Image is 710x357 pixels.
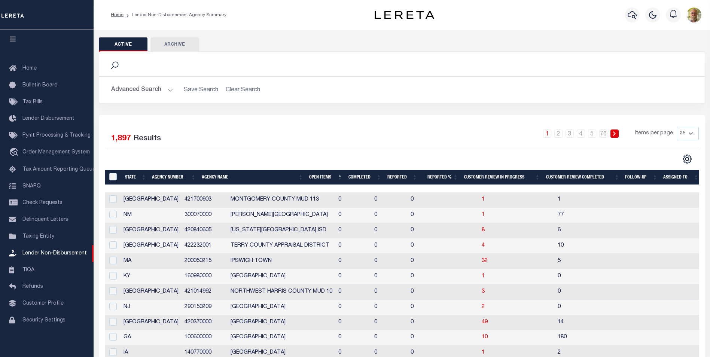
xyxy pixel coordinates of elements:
td: 0 [335,315,372,330]
td: 0 [371,300,407,315]
th: Open Items: activate to sort column descending [306,170,345,185]
td: GA [121,330,182,345]
td: 0 [555,269,628,284]
td: [PERSON_NAME][GEOGRAPHIC_DATA] [228,208,335,223]
td: 0 [335,330,372,345]
td: [US_STATE][GEOGRAPHIC_DATA] ISD [228,223,335,238]
td: NM [121,208,182,223]
td: [GEOGRAPHIC_DATA] [228,315,335,330]
a: 4 [482,243,485,248]
a: 1 [482,197,485,202]
span: Pymt Processing & Tracking [22,133,91,138]
td: 0 [408,192,441,208]
td: [GEOGRAPHIC_DATA] [121,238,182,254]
td: 422232001 [182,238,228,254]
td: [GEOGRAPHIC_DATA] [121,223,182,238]
a: 1 [482,274,485,279]
td: 0 [555,284,628,300]
span: Lender Non-Disbursement [22,251,87,256]
td: 160980000 [182,269,228,284]
td: TERRY COUNTY APPRAISAL DISTRICT [228,238,335,254]
td: 0 [408,300,441,315]
a: 1 [543,129,551,138]
td: [GEOGRAPHIC_DATA] [228,330,335,345]
li: Lender Non-Disbursement Agency Summary [124,12,226,18]
td: 200050215 [182,254,228,269]
td: 0 [335,284,372,300]
td: 0 [371,223,407,238]
th: MBACode [105,170,122,185]
td: 420840605 [182,223,228,238]
a: 8 [482,228,485,233]
a: 5 [588,129,596,138]
th: Reported: activate to sort column ascending [384,170,420,185]
span: SNAPQ [22,183,41,189]
a: 4 [577,129,585,138]
span: 1,897 [111,135,131,143]
td: 0 [408,315,441,330]
td: 0 [335,192,372,208]
td: 5 [555,254,628,269]
td: [GEOGRAPHIC_DATA] [121,284,182,300]
a: 2 [554,129,563,138]
td: 0 [335,223,372,238]
td: 0 [335,208,372,223]
a: 10 [482,335,488,340]
td: 0 [371,192,407,208]
td: [GEOGRAPHIC_DATA] [228,269,335,284]
span: Tax Amount Reporting Queue [22,167,95,172]
td: 77 [555,208,628,223]
a: 1 [482,212,485,217]
a: 49 [482,320,488,325]
td: 290150209 [182,300,228,315]
td: 420370000 [182,315,228,330]
td: 0 [408,208,441,223]
th: Customer Review Completed: activate to sort column ascending [543,170,622,185]
span: Bulletin Board [22,83,58,88]
th: Reported %: activate to sort column ascending [420,170,461,185]
td: 0 [371,208,407,223]
td: 0 [371,315,407,330]
a: Home [111,13,124,17]
td: 421014992 [182,284,228,300]
span: Delinquent Letters [22,217,68,222]
td: 100600000 [182,330,228,345]
td: NJ [121,300,182,315]
span: Tax Bills [22,100,43,105]
button: Advanced Search [111,83,173,97]
td: 1 [555,192,628,208]
td: 0 [408,330,441,345]
span: 3 [482,289,485,294]
td: 0 [335,254,372,269]
td: 0 [335,238,372,254]
td: [GEOGRAPHIC_DATA] [228,300,335,315]
td: MONTGOMERY COUNTY MUD 113 [228,192,335,208]
td: 6 [555,223,628,238]
span: Check Requests [22,200,63,205]
th: State: activate to sort column ascending [122,170,149,185]
span: Refunds [22,284,43,289]
td: 0 [555,300,628,315]
td: IPSWICH TOWN [228,254,335,269]
td: 0 [335,300,372,315]
td: 0 [408,269,441,284]
a: 76 [599,129,607,138]
th: Assigned To: activate to sort column ascending [660,170,701,185]
th: Agency Name: activate to sort column ascending [199,170,306,185]
button: Archive [150,37,199,52]
span: Order Management System [22,150,90,155]
span: Lender Disbursement [22,116,74,121]
td: KY [121,269,182,284]
a: 32 [482,258,488,263]
a: 2 [482,304,485,309]
span: TIQA [22,267,34,272]
a: 1 [482,350,485,355]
